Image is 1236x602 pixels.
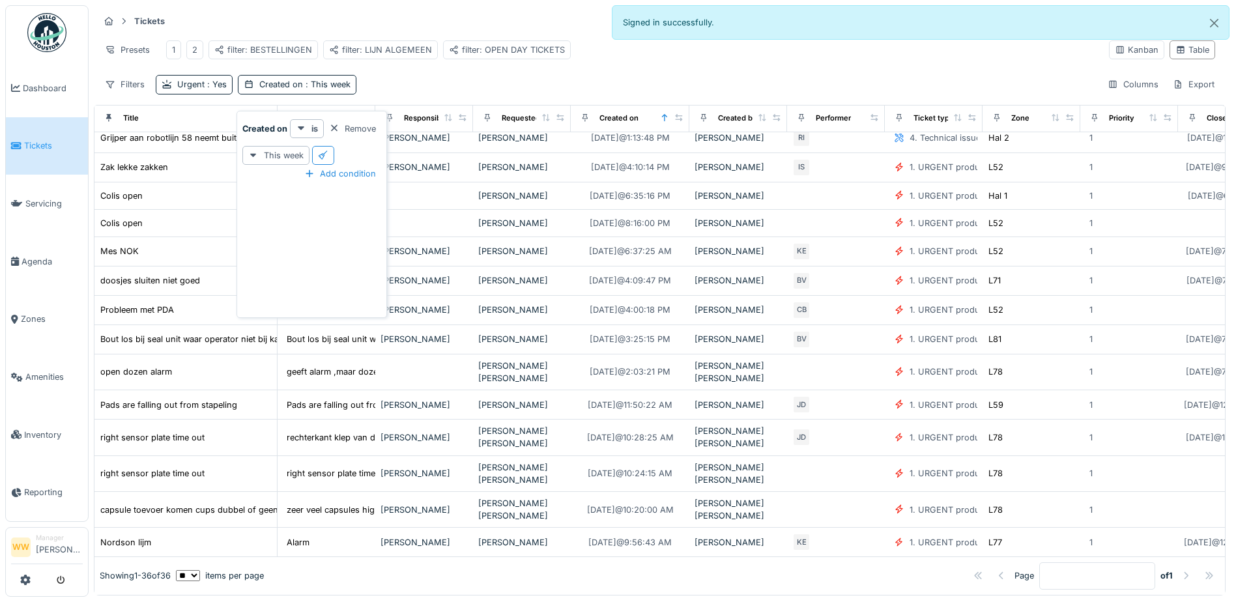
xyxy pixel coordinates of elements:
[22,255,83,268] span: Agenda
[792,301,811,319] div: CB
[988,190,1007,202] div: Hal 1
[816,113,851,124] div: Performer
[287,467,483,480] div: right sensor plate time out, 1 klep gaat maar open
[588,399,672,411] div: [DATE] @ 11:50:22 AM
[449,44,565,56] div: filter: OPEN DAY TICKETS
[404,113,448,124] div: Responsible
[590,190,670,202] div: [DATE] @ 6:35:16 PM
[913,113,954,124] div: Ticket type
[478,497,566,522] div: [PERSON_NAME] [PERSON_NAME]
[99,40,156,59] div: Presets
[1089,399,1093,411] div: 1
[988,304,1003,316] div: L52
[287,431,481,444] div: rechterkant klep van dozen opener blijft naar b...
[25,371,83,383] span: Amenities
[381,161,468,173] div: [PERSON_NAME]
[1089,274,1093,287] div: 1
[214,44,312,56] div: filter: BESTELLINGEN
[324,120,381,137] div: Remove
[299,165,381,182] div: Add condition
[478,217,566,229] div: [PERSON_NAME]
[100,333,284,345] div: Bout los bij seal unit waar operator niet bij kan
[478,536,566,549] div: [PERSON_NAME]
[287,365,439,378] div: geeft alarm ,maar dozen zijn niet open
[100,467,205,480] div: right sensor plate time out
[590,333,670,345] div: [DATE] @ 3:25:15 PM
[1115,44,1158,56] div: Kanban
[910,304,1059,316] div: 1. URGENT production line disruption
[1175,44,1209,56] div: Table
[910,399,1059,411] div: 1. URGENT production line disruption
[988,132,1009,144] div: Hal 2
[478,245,566,257] div: [PERSON_NAME]
[587,504,674,516] div: [DATE] @ 10:20:00 AM
[695,333,782,345] div: [PERSON_NAME]
[25,197,83,210] span: Servicing
[792,533,811,551] div: KE
[177,78,227,91] div: Urgent
[910,467,1059,480] div: 1. URGENT production line disruption
[478,132,566,144] div: [PERSON_NAME]
[695,161,782,173] div: [PERSON_NAME]
[695,274,782,287] div: [PERSON_NAME]
[36,533,83,543] div: Manager
[1089,190,1093,202] div: 1
[478,425,566,450] div: [PERSON_NAME] [PERSON_NAME]
[311,122,318,135] strong: is
[988,504,1003,516] div: L78
[100,504,326,516] div: capsule toevoer komen cups dubbel of geen cups in mal
[100,132,352,144] div: Grijper aan robotlijn 58 neemt buitenste collidoos niet goed op.
[910,333,1059,345] div: 1. URGENT production line disruption
[287,536,309,549] div: Alarm
[988,536,1002,549] div: L77
[381,304,468,316] div: [PERSON_NAME]
[792,428,811,446] div: JD
[695,536,782,549] div: [PERSON_NAME]
[242,146,309,165] div: This week
[1109,113,1134,124] div: Priority
[381,333,468,345] div: [PERSON_NAME]
[988,217,1003,229] div: L52
[988,399,1003,411] div: L59
[100,569,171,582] div: Showing 1 - 36 of 36
[792,158,811,177] div: IS
[478,274,566,287] div: [PERSON_NAME]
[192,44,197,56] div: 2
[381,399,468,411] div: [PERSON_NAME]
[590,304,670,316] div: [DATE] @ 4:00:18 PM
[172,44,175,56] div: 1
[988,274,1001,287] div: L71
[478,304,566,316] div: [PERSON_NAME]
[910,190,1059,202] div: 1. URGENT production line disruption
[287,399,480,411] div: Pads are falling out from stapeling, pads on th...
[303,79,351,89] span: : This week
[695,425,782,450] div: [PERSON_NAME] [PERSON_NAME]
[100,365,172,378] div: open dozen alarm
[100,245,139,257] div: Mes NOK
[1089,161,1093,173] div: 1
[11,537,31,557] li: WW
[910,274,1059,287] div: 1. URGENT production line disruption
[478,190,566,202] div: [PERSON_NAME]
[24,486,83,498] span: Reporting
[287,504,443,516] div: zeer veel capsules high after denester ,
[381,536,468,549] div: [PERSON_NAME]
[695,217,782,229] div: [PERSON_NAME]
[1089,365,1093,378] div: 1
[100,536,151,549] div: Nordson lijm
[591,132,670,144] div: [DATE] @ 1:13:48 PM
[100,399,237,411] div: Pads are falling out from stapeling
[381,274,468,287] div: [PERSON_NAME]
[695,245,782,257] div: [PERSON_NAME]
[1089,431,1093,444] div: 1
[100,274,200,287] div: doosjes sluiten niet goed
[695,497,782,522] div: [PERSON_NAME] [PERSON_NAME]
[478,360,566,384] div: [PERSON_NAME] [PERSON_NAME]
[1089,245,1093,257] div: 1
[695,461,782,486] div: [PERSON_NAME] [PERSON_NAME]
[381,467,468,480] div: [PERSON_NAME]
[1089,467,1093,480] div: 1
[988,161,1003,173] div: L52
[591,161,670,173] div: [DATE] @ 4:10:14 PM
[910,161,1059,173] div: 1. URGENT production line disruption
